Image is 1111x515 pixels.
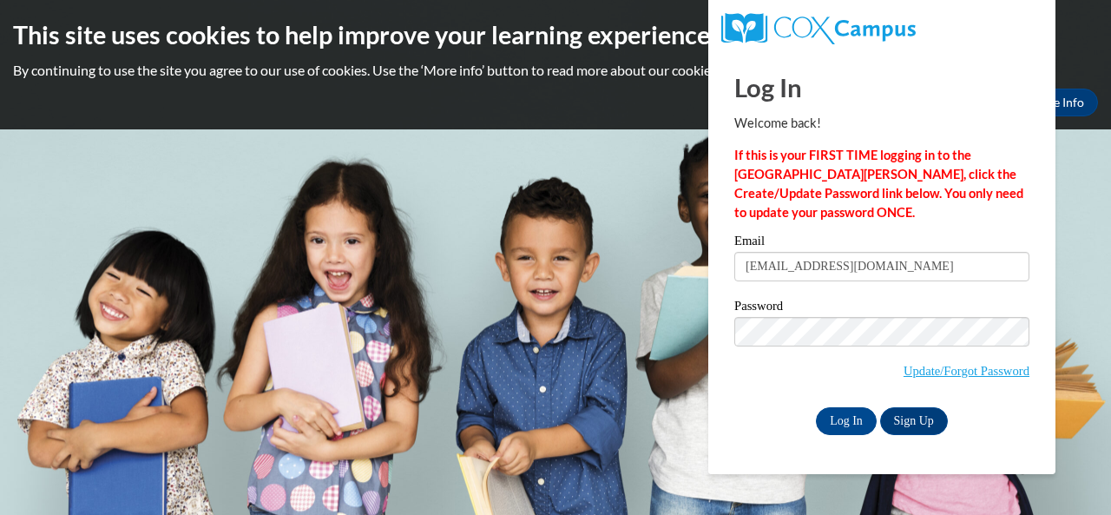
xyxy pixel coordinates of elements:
a: Sign Up [880,407,948,435]
p: Welcome back! [734,114,1029,133]
label: Password [734,300,1029,317]
input: Log In [816,407,877,435]
label: Email [734,234,1029,252]
strong: If this is your FIRST TIME logging in to the [GEOGRAPHIC_DATA][PERSON_NAME], click the Create/Upd... [734,148,1023,220]
a: More Info [1016,89,1098,116]
h2: This site uses cookies to help improve your learning experience. [13,17,1098,52]
p: By continuing to use the site you agree to our use of cookies. Use the ‘More info’ button to read... [13,61,1098,80]
img: COX Campus [721,13,916,44]
h1: Log In [734,69,1029,105]
a: Update/Forgot Password [904,364,1029,378]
